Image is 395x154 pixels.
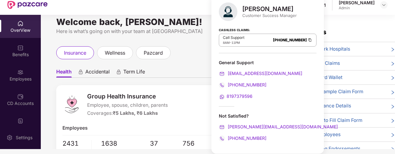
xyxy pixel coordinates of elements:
[223,41,230,44] span: 8AM
[227,71,302,76] span: [EMAIL_ADDRESS][DOMAIN_NAME]
[289,145,360,152] span: 🧮 View Pending Endorsements
[56,19,265,24] div: Welcome back, [PERSON_NAME]!
[219,124,338,129] a: [PERSON_NAME][EMAIL_ADDRESS][DOMAIN_NAME]
[227,124,338,129] span: [PERSON_NAME][EMAIL_ADDRESS][DOMAIN_NAME]
[381,2,386,7] img: svg+xml;base64,PHN2ZyBpZD0iRHJvcGRvd24tMzJ4MzIiIHhtbG5zPSJodHRwOi8vd3d3LnczLm9yZy8yMDAwL3N2ZyIgd2...
[219,60,316,100] div: General Support
[7,1,48,9] img: New Pazcare Logo
[219,71,225,77] img: svg+xml;base64,PHN2ZyB4bWxucz0iaHR0cDovL3d3dy53My5vcmcvMjAwMC9zdmciIHdpZHRoPSIyMCIgaGVpZ2h0PSIyMC...
[223,40,244,45] div: -
[219,2,237,21] img: svg+xml;base64,PHN2ZyB4bWxucz0iaHR0cDovL3d3dy53My5vcmcvMjAwMC9zdmciIHhtbG5zOnhsaW5rPSJodHRwOi8vd3...
[227,82,266,87] span: [PHONE_NUMBER]
[113,110,158,116] span: ₹5 Lakhs, ₹6 Lakhs
[116,69,121,75] div: animation
[219,113,316,119] div: Not Satisfied?
[150,139,183,149] span: 37
[219,71,302,76] a: [EMAIL_ADDRESS][DOMAIN_NAME]
[17,20,23,27] img: svg+xml;base64,PHN2ZyBpZD0iSG9tZSIgeG1sbnM9Imh0dHA6Ly93d3cudzMub3JnLzIwMDAvc3ZnIiB3aWR0aD0iMjAiIG...
[56,27,265,35] div: Here is what’s going on with your team at [GEOGRAPHIC_DATA]
[17,45,23,51] img: svg+xml;base64,PHN2ZyBpZD0iQmVuZWZpdHMiIHhtbG5zPSJodHRwOi8vd3d3LnczLm9yZy8yMDAwL3N2ZyIgd2lkdGg9Ij...
[64,49,86,57] span: insurance
[62,124,87,132] span: Employees
[390,89,395,95] span: right
[219,135,225,142] img: svg+xml;base64,PHN2ZyB4bWxucz0iaHR0cDovL3d3dy53My5vcmcvMjAwMC9zdmciIHdpZHRoPSIyMCIgaGVpZ2h0PSIyMC...
[182,139,215,149] span: 756
[101,139,150,149] span: 1638
[223,35,244,40] p: Call Support
[308,37,312,43] img: Clipboard Icon
[231,41,240,44] span: 11PM
[17,69,23,75] img: svg+xml;base64,PHN2ZyBpZD0iRW1wbG95ZWVzIiB4bWxucz0iaHR0cDovL3d3dy53My5vcmcvMjAwMC9zdmciIHdpZHRoPS...
[227,94,253,99] span: 8197379596
[273,38,307,42] a: [PHONE_NUMBER]
[219,82,266,87] a: [PHONE_NUMBER]
[242,13,297,18] div: Customer Success Manager
[87,92,168,101] span: Group Health Insurance
[390,47,395,53] span: right
[339,6,375,10] div: Admin
[219,26,250,33] strong: Cashless Claims:
[17,118,23,124] img: svg+xml;base64,PHN2ZyBpZD0iVXBsb2FkX0xvZ3MiIGRhdGEtbmFtZT0iVXBsb2FkIExvZ3MiIHhtbG5zPSJodHRwOi8vd3...
[62,95,81,114] img: logo
[219,94,225,100] img: svg+xml;base64,PHN2ZyB4bWxucz0iaHR0cDovL3d3dy53My5vcmcvMjAwMC9zdmciIHdpZHRoPSIyMCIgaGVpZ2h0PSIyMC...
[62,139,87,149] span: 2431
[219,124,225,130] img: svg+xml;base64,PHN2ZyB4bWxucz0iaHR0cDovL3d3dy53My5vcmcvMjAwMC9zdmciIHdpZHRoPSIyMCIgaGVpZ2h0PSIyMC...
[87,110,168,117] div: Coverages:
[390,146,395,152] span: right
[219,135,266,141] a: [PHONE_NUMBER]
[144,49,163,57] span: pazcard
[390,103,395,110] span: right
[78,69,83,75] div: animation
[289,88,363,95] span: 📄 Download Sample Claim Form
[219,60,316,65] div: General Support
[6,135,13,141] img: svg+xml;base64,PHN2ZyBpZD0iU2V0dGluZy0yMHgyMCIgeG1sbnM9Imh0dHA6Ly93d3cudzMub3JnLzIwMDAvc3ZnIiB3aW...
[219,113,316,142] div: Not Satisfied?
[14,135,34,141] div: Settings
[87,102,168,109] span: Employee, spouse, children, parents
[390,61,395,67] span: right
[123,69,145,77] span: Term Life
[390,75,395,81] span: right
[85,69,110,77] span: Accidental
[242,5,297,13] div: [PERSON_NAME]
[105,49,125,57] span: wellness
[56,69,72,77] span: Health
[17,94,23,100] img: svg+xml;base64,PHN2ZyBpZD0iQ0RfQWNjb3VudHMiIGRhdGEtbmFtZT0iQ0QgQWNjb3VudHMiIHhtbG5zPSJodHRwOi8vd3...
[227,135,266,141] span: [PHONE_NUMBER]
[219,94,253,99] a: 8197379596
[390,118,395,124] span: right
[289,117,362,124] span: 👉 Instructions to Fill Claim Form
[390,132,395,138] span: right
[219,82,225,88] img: svg+xml;base64,PHN2ZyB4bWxucz0iaHR0cDovL3d3dy53My5vcmcvMjAwMC9zdmciIHdpZHRoPSIyMCIgaGVpZ2h0PSIyMC...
